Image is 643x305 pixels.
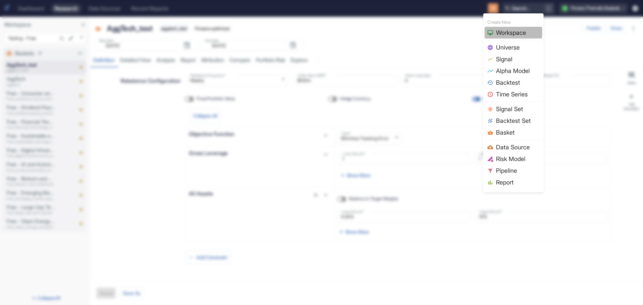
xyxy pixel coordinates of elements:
[496,128,540,137] span: Basket
[496,55,540,64] span: Signal
[496,28,540,37] span: Workspace
[496,104,540,113] span: Signal Set
[496,116,540,125] span: Backtest Set
[496,43,540,52] span: Universe
[496,178,540,187] span: Report
[496,154,540,163] span: Risk Model
[496,166,540,175] span: Pipeline
[496,66,540,75] span: Alpha Model
[496,143,540,152] span: Data Source
[496,78,540,87] span: Backtest
[496,90,540,99] span: Time Series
